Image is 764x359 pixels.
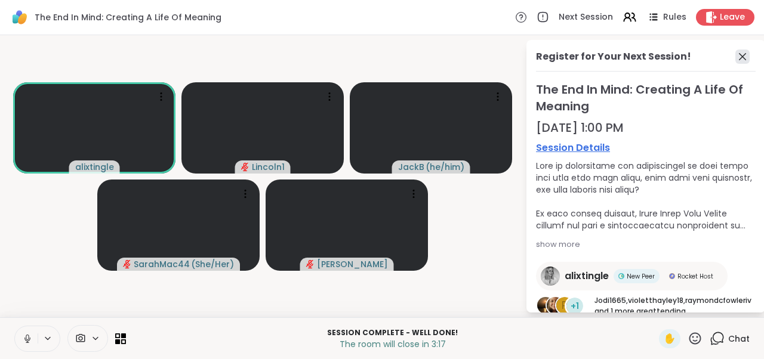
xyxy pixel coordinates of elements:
span: audio-muted [123,260,131,268]
span: ✋ [664,332,676,346]
span: audio-muted [241,163,249,171]
span: The End In Mind: Creating A Life Of Meaning [536,81,756,114]
div: Lore ip dolorsitame con adipiscingel se doei tempo inci utla etdo magn aliqu, enim admi veni quis... [536,160,756,231]
span: JackB [398,161,424,173]
span: [PERSON_NAME] [317,258,388,270]
span: alixtingle [565,269,609,283]
span: New Peer [627,272,655,281]
span: +1 [571,300,579,312]
span: Rules [663,11,686,23]
span: Lincoln1 [252,161,285,173]
span: The End In Mind: Creating A Life Of Meaning [35,11,221,23]
div: show more [536,239,756,250]
span: violetthayley18 , [628,295,685,305]
span: ( She/Her ) [191,258,234,270]
span: Rocket Host [677,272,713,281]
span: r [562,298,568,314]
span: ( he/him ) [426,161,464,173]
div: [DATE] 1:00 PM [536,119,756,136]
div: Register for Your Next Session! [536,49,691,64]
span: audio-muted [306,260,315,268]
span: Leave [720,11,745,23]
img: Rocket Host [669,273,675,279]
img: Jodi1665 [537,297,554,314]
span: SarahMac44 [134,258,190,270]
span: Jodi1665 , [594,295,628,305]
a: alixtinglealixtingleNew PeerNew PeerRocket HostRocket Host [536,262,728,290]
span: Next Session [559,11,613,23]
p: Session Complete - well done! [133,327,652,338]
a: Session Details [536,141,756,155]
img: violetthayley18 [547,297,563,314]
img: New Peer [618,273,624,279]
p: and 1 more are attending [594,295,756,317]
p: The room will close in 3:17 [133,338,652,350]
img: alixtingle [541,267,560,286]
span: alixtingle [75,161,114,173]
img: ShareWell Logomark [10,7,30,27]
span: Chat [728,333,750,345]
span: raymondcfowleriv [685,295,751,305]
